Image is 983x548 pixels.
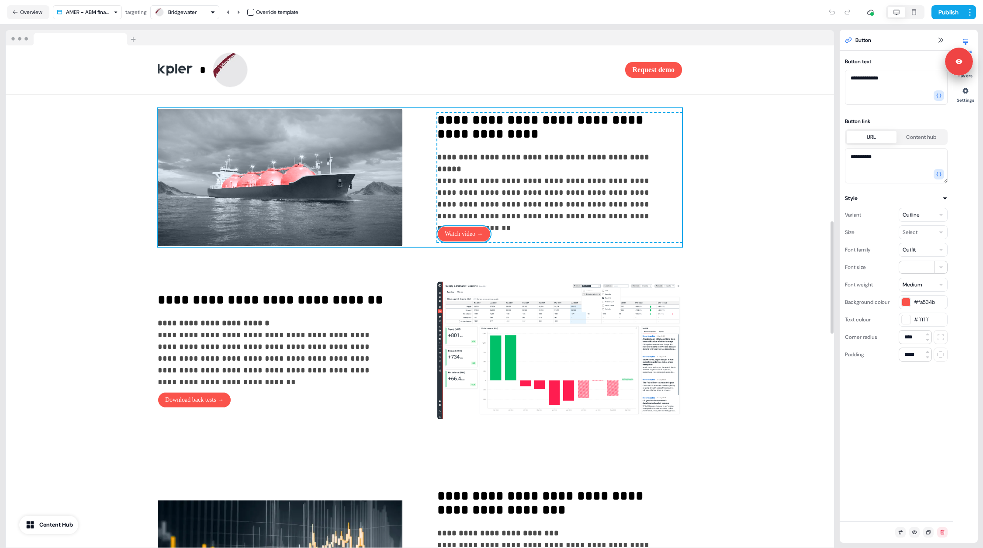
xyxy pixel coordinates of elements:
[437,282,682,419] img: Image
[899,313,948,327] button: #ffffff
[6,30,140,46] img: Browser topbar
[845,194,858,203] div: Style
[158,108,402,247] img: Image
[7,5,49,19] button: Overview
[845,243,871,257] div: Font family
[845,295,890,309] div: Background colour
[845,260,866,274] div: Font size
[931,5,964,19] button: Publish
[39,520,73,529] div: Content Hub
[845,313,871,327] div: Text colour
[899,295,948,309] button: #fa534b
[953,84,978,103] button: Settings
[896,131,946,143] button: Content hub
[953,35,978,54] button: Styles
[150,5,219,19] button: Bridgewater
[845,58,871,65] label: Button text
[437,226,491,242] button: Watch video →
[125,8,147,17] div: targeting
[256,8,298,17] div: Override template
[19,516,78,534] button: Content Hub
[914,315,945,324] span: #ffffff
[158,392,231,408] button: Download back tests →
[845,330,877,344] div: Corner radius
[132,45,708,94] div: *Request demo
[914,298,945,307] span: #fa534b
[845,208,861,222] div: Variant
[903,210,920,219] div: Outline
[168,8,197,17] div: Bridgewater
[903,245,916,254] div: Outfit
[855,36,871,45] span: Button
[845,117,948,126] div: Button link
[845,278,873,292] div: Font weight
[903,228,917,237] div: Select
[66,8,110,17] div: AMER - ABM financials
[423,62,682,78] div: Request demo
[625,62,682,78] button: Request demo
[899,243,948,257] button: Outfit
[903,280,922,289] div: Medium
[845,194,948,203] button: Style
[845,225,855,239] div: Size
[845,348,864,362] div: Padding
[847,131,896,143] button: URL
